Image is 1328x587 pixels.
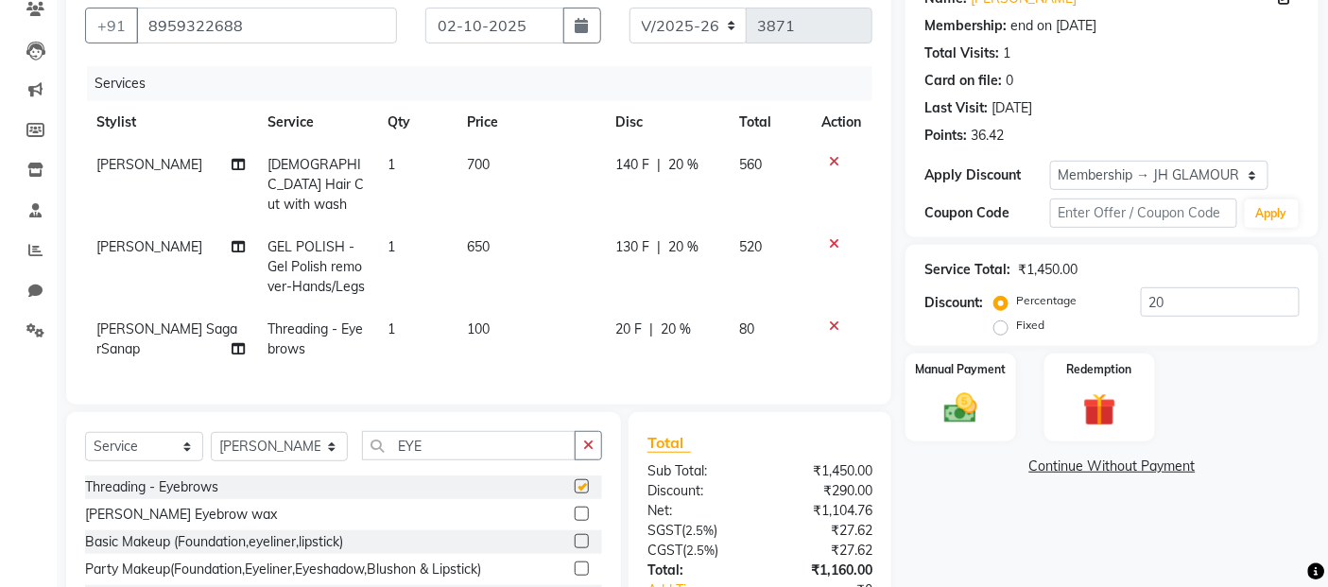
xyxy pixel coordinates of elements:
[633,481,760,501] div: Discount:
[85,101,256,144] th: Stylist
[647,433,691,453] span: Total
[924,71,1002,91] div: Card on file:
[647,542,682,559] span: CGST
[256,101,376,144] th: Service
[760,481,887,501] div: ₹290.00
[267,238,365,295] span: GEL POLISH - Gel Polish remover-Hands/Legs
[1245,199,1299,228] button: Apply
[924,16,1007,36] div: Membership:
[388,238,395,255] span: 1
[685,523,714,538] span: 2.5%
[1018,260,1078,280] div: ₹1,450.00
[924,293,983,313] div: Discount:
[267,320,363,357] span: Threading - Eyebrows
[1016,292,1077,309] label: Percentage
[658,155,662,175] span: |
[633,461,760,481] div: Sub Total:
[739,238,762,255] span: 520
[916,361,1007,378] label: Manual Payment
[85,560,481,579] div: Party Makeup(Foundation,Eyeliner,Eyeshadow,Blushon & Lipstick)
[633,541,760,561] div: ( )
[739,156,762,173] span: 560
[388,156,395,173] span: 1
[924,126,967,146] div: Points:
[924,203,1049,223] div: Coupon Code
[85,477,218,497] div: Threading - Eyebrows
[467,320,490,337] span: 100
[669,155,699,175] span: 20 %
[760,461,887,481] div: ₹1,450.00
[760,501,887,521] div: ₹1,104.76
[96,238,202,255] span: [PERSON_NAME]
[1050,199,1237,228] input: Enter Offer / Coupon Code
[1073,389,1127,431] img: _gift.svg
[971,126,1004,146] div: 36.42
[376,101,456,144] th: Qty
[647,522,681,539] span: SGST
[1010,16,1096,36] div: end on [DATE]
[633,501,760,521] div: Net:
[739,320,754,337] span: 80
[605,101,728,144] th: Disc
[362,431,577,460] input: Search or Scan
[616,155,650,175] span: 140 F
[686,543,715,558] span: 2.5%
[810,101,872,144] th: Action
[96,156,202,173] span: [PERSON_NAME]
[934,389,988,428] img: _cash.svg
[992,98,1032,118] div: [DATE]
[924,260,1010,280] div: Service Total:
[85,8,138,43] button: +91
[616,319,643,339] span: 20 F
[96,320,237,357] span: [PERSON_NAME] Saga rSanap
[136,8,397,43] input: Search by Name/Mobile/Email/Code
[87,66,887,101] div: Services
[85,505,277,525] div: [PERSON_NAME] Eyebrow wax
[616,237,650,257] span: 130 F
[669,237,699,257] span: 20 %
[467,238,490,255] span: 650
[760,541,887,561] div: ₹27.62
[909,457,1315,476] a: Continue Without Payment
[267,156,364,213] span: [DEMOGRAPHIC_DATA] Hair Cut with wash
[658,237,662,257] span: |
[650,319,654,339] span: |
[85,532,343,552] div: Basic Makeup (Foundation,eyeliner,lipstick)
[1067,361,1132,378] label: Redemption
[760,561,887,580] div: ₹1,160.00
[1006,71,1013,91] div: 0
[924,165,1049,185] div: Apply Discount
[924,43,999,63] div: Total Visits:
[467,156,490,173] span: 700
[633,561,760,580] div: Total:
[728,101,810,144] th: Total
[633,521,760,541] div: ( )
[662,319,692,339] span: 20 %
[1016,317,1044,334] label: Fixed
[456,101,604,144] th: Price
[1003,43,1010,63] div: 1
[388,320,395,337] span: 1
[760,521,887,541] div: ₹27.62
[924,98,988,118] div: Last Visit:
